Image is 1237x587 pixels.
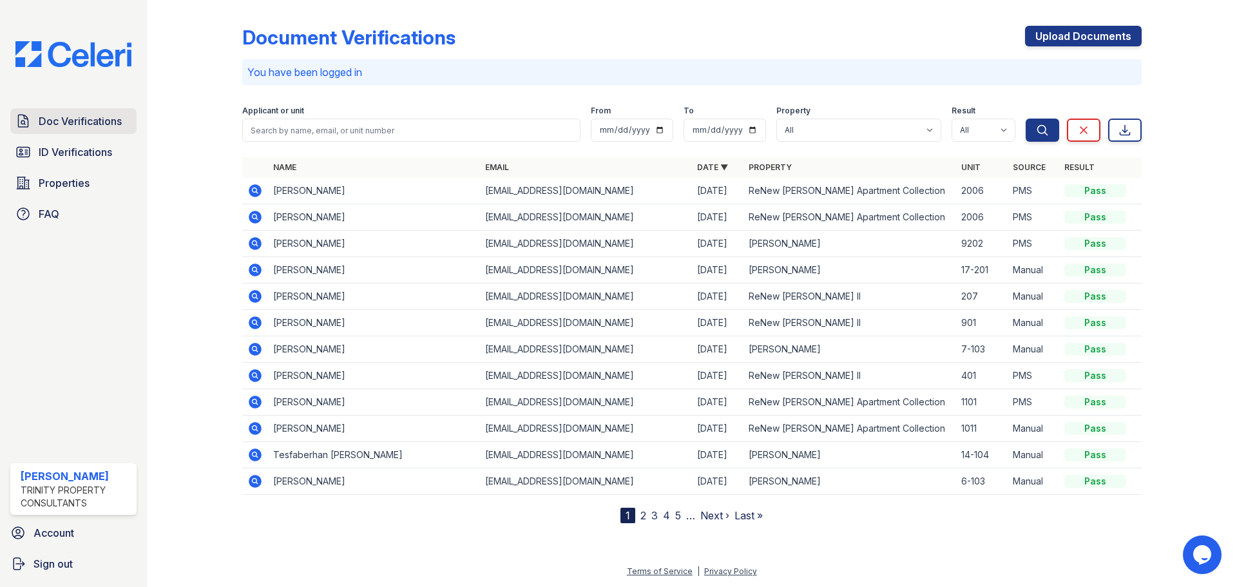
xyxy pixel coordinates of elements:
[5,41,142,67] img: CE_Logo_Blue-a8612792a0a2168367f1c8372b55b34899dd931a85d93a1a3d3e32e68fde9ad4.png
[1064,290,1126,303] div: Pass
[480,178,692,204] td: [EMAIL_ADDRESS][DOMAIN_NAME]
[686,508,695,523] span: …
[956,363,1008,389] td: 401
[1008,389,1059,416] td: PMS
[1064,343,1126,356] div: Pass
[268,416,480,442] td: [PERSON_NAME]
[1183,535,1224,574] iframe: chat widget
[1064,448,1126,461] div: Pass
[956,284,1008,310] td: 207
[956,416,1008,442] td: 1011
[591,106,611,116] label: From
[692,310,743,336] td: [DATE]
[480,204,692,231] td: [EMAIL_ADDRESS][DOMAIN_NAME]
[956,257,1008,284] td: 17-201
[268,178,480,204] td: [PERSON_NAME]
[1013,162,1046,172] a: Source
[700,509,729,522] a: Next ›
[39,206,59,222] span: FAQ
[1064,184,1126,197] div: Pass
[743,442,955,468] td: [PERSON_NAME]
[1064,211,1126,224] div: Pass
[956,442,1008,468] td: 14-104
[1008,178,1059,204] td: PMS
[242,26,455,49] div: Document Verifications
[480,231,692,257] td: [EMAIL_ADDRESS][DOMAIN_NAME]
[1064,316,1126,329] div: Pass
[480,389,692,416] td: [EMAIL_ADDRESS][DOMAIN_NAME]
[1008,231,1059,257] td: PMS
[1064,264,1126,276] div: Pass
[692,336,743,363] td: [DATE]
[704,566,757,576] a: Privacy Policy
[1064,369,1126,382] div: Pass
[743,416,955,442] td: ReNew [PERSON_NAME] Apartment Collection
[268,284,480,310] td: [PERSON_NAME]
[734,509,763,522] a: Last »
[10,108,137,134] a: Doc Verifications
[485,162,509,172] a: Email
[480,363,692,389] td: [EMAIL_ADDRESS][DOMAIN_NAME]
[743,336,955,363] td: [PERSON_NAME]
[692,231,743,257] td: [DATE]
[242,106,304,116] label: Applicant or unit
[1008,468,1059,495] td: Manual
[961,162,981,172] a: Unit
[956,336,1008,363] td: 7-103
[692,416,743,442] td: [DATE]
[663,509,670,522] a: 4
[627,566,693,576] a: Terms of Service
[21,484,131,510] div: Trinity Property Consultants
[268,204,480,231] td: [PERSON_NAME]
[268,257,480,284] td: [PERSON_NAME]
[692,257,743,284] td: [DATE]
[480,310,692,336] td: [EMAIL_ADDRESS][DOMAIN_NAME]
[697,566,700,576] div: |
[21,468,131,484] div: [PERSON_NAME]
[692,284,743,310] td: [DATE]
[743,389,955,416] td: ReNew [PERSON_NAME] Apartment Collection
[956,204,1008,231] td: 2006
[480,336,692,363] td: [EMAIL_ADDRESS][DOMAIN_NAME]
[743,468,955,495] td: [PERSON_NAME]
[1064,237,1126,250] div: Pass
[743,257,955,284] td: [PERSON_NAME]
[1008,257,1059,284] td: Manual
[1008,310,1059,336] td: Manual
[5,551,142,577] a: Sign out
[697,162,728,172] a: Date ▼
[956,231,1008,257] td: 9202
[1064,162,1095,172] a: Result
[273,162,296,172] a: Name
[268,389,480,416] td: [PERSON_NAME]
[743,310,955,336] td: ReNew [PERSON_NAME] II
[480,257,692,284] td: [EMAIL_ADDRESS][DOMAIN_NAME]
[268,442,480,468] td: Tesfaberhan [PERSON_NAME]
[743,363,955,389] td: ReNew [PERSON_NAME] II
[956,178,1008,204] td: 2006
[10,201,137,227] a: FAQ
[268,310,480,336] td: [PERSON_NAME]
[1064,396,1126,409] div: Pass
[743,178,955,204] td: ReNew [PERSON_NAME] Apartment Collection
[1008,336,1059,363] td: Manual
[651,509,658,522] a: 3
[5,520,142,546] a: Account
[956,468,1008,495] td: 6-103
[268,363,480,389] td: [PERSON_NAME]
[39,144,112,160] span: ID Verifications
[956,310,1008,336] td: 901
[10,170,137,196] a: Properties
[480,416,692,442] td: [EMAIL_ADDRESS][DOMAIN_NAME]
[743,231,955,257] td: [PERSON_NAME]
[776,106,810,116] label: Property
[952,106,975,116] label: Result
[480,442,692,468] td: [EMAIL_ADDRESS][DOMAIN_NAME]
[640,509,646,522] a: 2
[480,468,692,495] td: [EMAIL_ADDRESS][DOMAIN_NAME]
[268,468,480,495] td: [PERSON_NAME]
[692,204,743,231] td: [DATE]
[1025,26,1142,46] a: Upload Documents
[692,468,743,495] td: [DATE]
